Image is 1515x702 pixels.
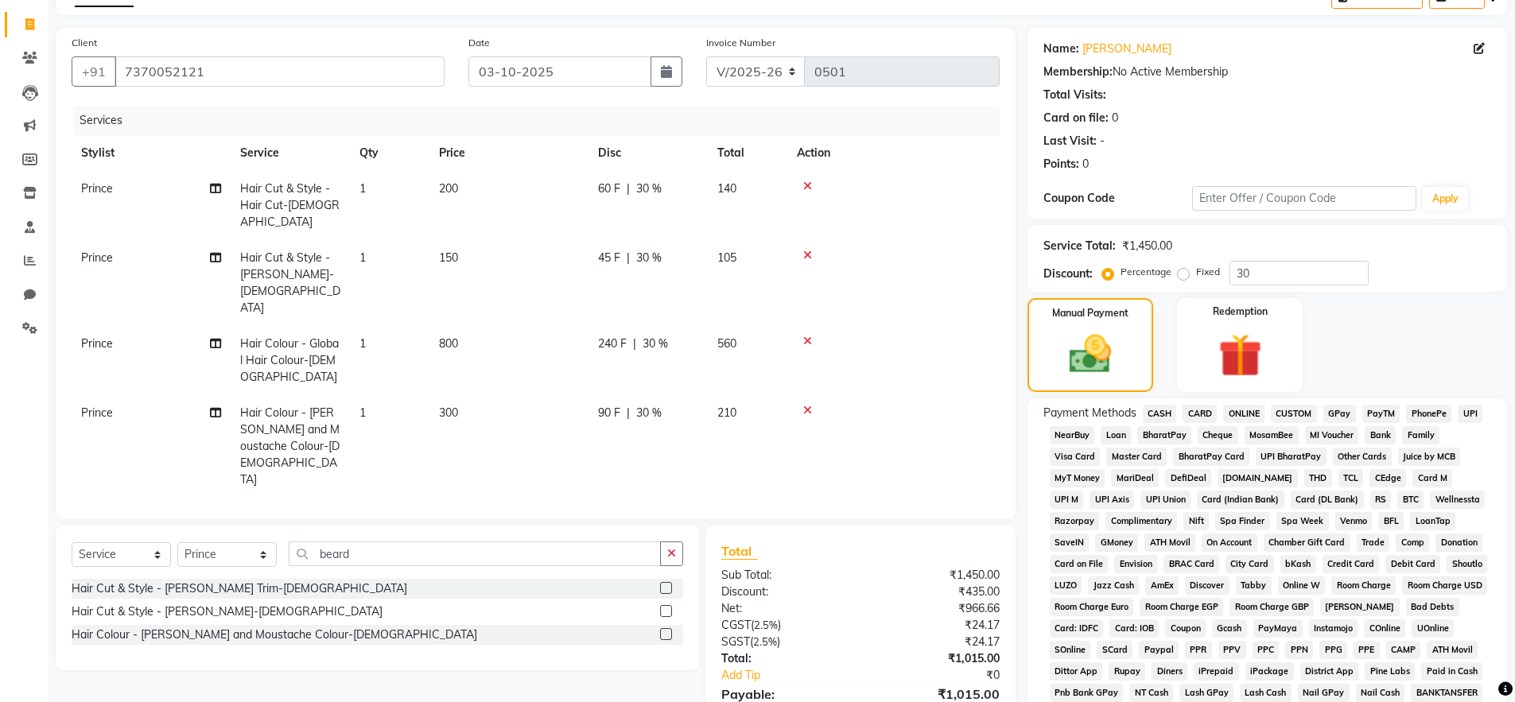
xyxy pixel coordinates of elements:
span: Lash GPay [1179,684,1233,702]
span: Card (Indian Bank) [1197,491,1284,509]
span: MyT Money [1050,469,1105,487]
span: BharatPay [1137,426,1191,444]
th: Disc [589,135,708,171]
span: SGST [721,634,750,649]
span: Prince [81,336,113,351]
div: Card on file: [1043,110,1109,126]
a: Add Tip [709,667,885,684]
span: PPG [1319,641,1347,659]
label: Invoice Number [706,36,775,50]
span: [DOMAIN_NAME] [1218,469,1298,487]
span: 30 % [636,250,662,266]
span: On Account [1202,533,1257,552]
span: CEdge [1369,469,1406,487]
div: Discount: [709,584,860,600]
span: PayTM [1362,405,1400,423]
div: Membership: [1043,64,1113,80]
span: 2.5% [754,619,778,631]
span: UPI Union [1140,491,1191,509]
div: ₹24.17 [860,634,1012,650]
span: Diners [1152,662,1187,681]
span: CUSTOM [1271,405,1317,423]
input: Search by Name/Mobile/Email/Code [115,56,445,87]
span: 1 [359,405,366,420]
span: Prince [81,181,113,196]
div: ₹1,015.00 [860,650,1012,667]
span: BFL [1378,512,1404,530]
span: Lash Cash [1240,684,1292,702]
img: _gift.svg [1205,328,1276,382]
span: CARD [1183,405,1217,423]
span: | [627,180,630,197]
span: Hair Colour - Global Hair Colour-[DEMOGRAPHIC_DATA] [240,336,339,384]
span: Loan [1101,426,1131,444]
span: Hair Cut & Style - Hair Cut-[DEMOGRAPHIC_DATA] [240,181,340,229]
div: ₹1,450.00 [1122,238,1172,254]
div: - [1100,133,1105,149]
span: SCard [1097,641,1132,659]
span: Hair Cut & Style - [PERSON_NAME]-[DEMOGRAPHIC_DATA] [240,250,340,315]
span: Room Charge USD [1402,576,1487,595]
span: NT Cash [1129,684,1173,702]
span: AmEx [1145,576,1179,595]
div: ₹24.17 [860,617,1012,634]
span: 1 [359,336,366,351]
div: 0 [1112,110,1118,126]
span: BANKTANSFER [1411,684,1482,702]
label: Fixed [1196,265,1220,279]
span: DefiDeal [1165,469,1211,487]
span: GPay [1323,405,1356,423]
button: Apply [1423,187,1468,211]
span: 800 [439,336,458,351]
span: Prince [81,405,113,420]
span: City Card [1226,555,1274,573]
span: PPR [1185,641,1212,659]
span: Rupay [1109,662,1145,681]
span: 60 F [598,180,620,197]
span: 150 [439,250,458,265]
span: Bank [1365,426,1396,444]
span: CASH [1143,405,1177,423]
span: [PERSON_NAME] [1320,598,1400,616]
span: Credit Card [1323,555,1380,573]
img: _cash.svg [1056,330,1125,378]
span: ONLINE [1223,405,1264,423]
div: Last Visit: [1043,133,1097,149]
span: 105 [717,250,736,265]
span: PPC [1253,641,1280,659]
span: Online W [1278,576,1326,595]
span: 30 % [636,180,662,197]
span: Razorpay [1050,512,1100,530]
span: 45 F [598,250,620,266]
div: ₹0 [886,667,1012,684]
span: Debit Card [1385,555,1440,573]
span: PPV [1218,641,1246,659]
span: UOnline [1412,619,1454,638]
div: Hair Cut & Style - [PERSON_NAME]-[DEMOGRAPHIC_DATA] [72,603,383,620]
span: PPE [1354,641,1380,659]
span: SaveIN [1050,533,1090,552]
div: Total: [709,650,860,667]
span: 1 [359,181,366,196]
div: Points: [1043,156,1079,173]
span: Discover [1185,576,1229,595]
div: ₹435.00 [860,584,1012,600]
div: 0 [1082,156,1089,173]
span: Envision [1114,555,1157,573]
span: iPackage [1245,662,1294,681]
span: Card: IOB [1109,619,1159,638]
span: Complimentary [1105,512,1177,530]
span: CAMP [1386,641,1421,659]
div: Total Visits: [1043,87,1106,103]
span: iPrepaid [1194,662,1239,681]
div: Hair Cut & Style - [PERSON_NAME] Trim-[DEMOGRAPHIC_DATA] [72,580,407,597]
div: ( ) [709,617,860,634]
span: Juice by MCB [1398,448,1461,466]
span: MariDeal [1111,469,1159,487]
div: Hair Colour - [PERSON_NAME] and Moustache Colour-[DEMOGRAPHIC_DATA] [72,626,477,643]
span: Hair Colour - [PERSON_NAME] and Moustache Colour-[DEMOGRAPHIC_DATA] [240,405,340,487]
span: Pnb Bank GPay [1050,684,1124,702]
span: CGST [721,618,751,632]
input: Enter Offer / Coupon Code [1192,186,1416,211]
label: Manual Payment [1052,306,1128,320]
